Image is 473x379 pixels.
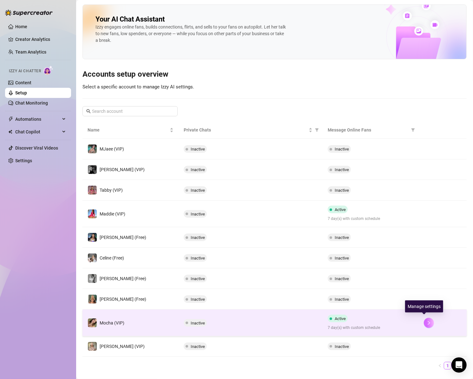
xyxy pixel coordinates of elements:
span: Inactive [191,297,205,302]
span: 7 day(s) with custom schedule [328,325,414,331]
span: Inactive [191,256,205,260]
a: Content [15,80,31,85]
th: Private Chats [179,121,323,139]
img: Tabby (VIP) [88,186,97,195]
span: filter [410,125,416,135]
span: right [427,321,431,325]
span: filter [315,128,319,132]
div: Manage settings [405,300,443,312]
span: thunderbolt [8,117,13,122]
span: Inactive [335,344,349,349]
span: Active [335,316,346,321]
span: Inactive [191,212,205,216]
span: search [86,109,91,113]
span: 7 day(s) with custom schedule [328,216,414,222]
span: [PERSON_NAME] (Free) [100,235,146,240]
span: Private Chats [184,126,307,133]
span: Inactive [335,167,349,172]
a: Settings [15,158,32,163]
input: Search account [92,108,169,115]
span: [PERSON_NAME] (VIP) [100,167,145,172]
span: [PERSON_NAME] (Free) [100,276,146,281]
span: Inactive [191,235,205,240]
span: Inactive [191,167,205,172]
span: Inactive [335,276,349,281]
span: Select a specific account to manage Izzy AI settings. [82,84,194,90]
span: Inactive [335,147,349,151]
span: left [438,364,442,368]
img: logo-BBDzfeDw.svg [5,10,53,16]
span: [PERSON_NAME] (Free) [100,297,146,302]
th: Name [82,121,179,139]
span: filter [314,125,320,135]
span: Active [335,207,346,212]
span: Message Online Fans [328,126,409,133]
img: Kennedy (Free) [88,274,97,283]
img: Kennedy (VIP) [88,165,97,174]
img: Maddie (VIP) [88,209,97,218]
span: Inactive [191,321,205,325]
h3: Accounts setup overview [82,69,467,80]
span: Inactive [191,147,205,151]
div: Open Intercom Messenger [451,357,467,373]
span: Inactive [335,235,349,240]
button: left [436,362,444,369]
img: Ellie (Free) [88,295,97,304]
img: Mocha (VIP) [88,318,97,327]
a: Setup [15,90,27,95]
a: 1 [444,362,451,369]
span: Mocha (VIP) [100,320,124,325]
span: Celine (Free) [100,255,124,260]
a: Home [15,24,27,29]
li: Previous Page [436,362,444,369]
img: Celine (Free) [88,254,97,262]
span: Izzy AI Chatter [9,68,41,74]
span: Name [88,126,168,133]
span: Inactive [335,297,349,302]
h2: Your AI Chat Assistant [95,15,165,24]
span: [PERSON_NAME] (VIP) [100,344,145,349]
span: MJaee (VIP) [100,146,124,151]
span: Tabby (VIP) [100,188,123,193]
span: Chat Copilot [15,127,60,137]
img: Ellie (VIP) [88,342,97,351]
span: Inactive [191,276,205,281]
li: 1 [444,362,451,369]
a: Creator Analytics [15,34,66,44]
span: Inactive [335,256,349,260]
span: Inactive [191,188,205,193]
img: MJaee (VIP) [88,145,97,153]
span: Inactive [335,188,349,193]
button: right [424,318,434,328]
span: Maddie (VIP) [100,211,125,216]
a: Team Analytics [15,49,46,55]
span: filter [411,128,415,132]
a: Discover Viral Videos [15,145,58,151]
img: Maddie (Free) [88,233,97,242]
img: AI Chatter [43,66,53,75]
img: Chat Copilot [8,130,12,134]
a: Chat Monitoring [15,100,48,106]
span: Automations [15,114,60,124]
div: Izzy engages online fans, builds connections, flirts, and sells to your fans on autopilot. Let he... [95,24,286,44]
span: Inactive [191,344,205,349]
